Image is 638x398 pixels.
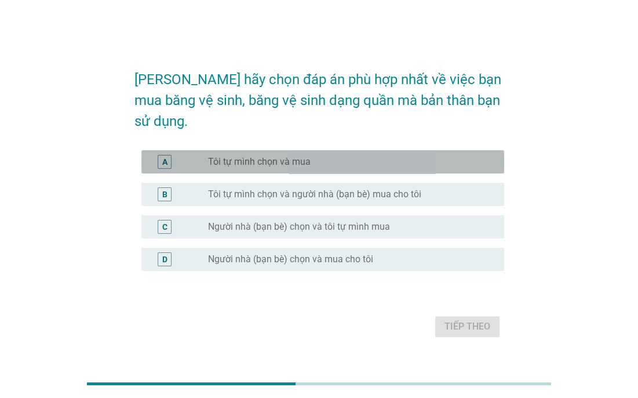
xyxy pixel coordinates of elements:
label: Người nhà (bạn bè) chọn và mua cho tôi [208,254,373,265]
label: Người nhà (bạn bè) chọn và tôi tự mình mua [208,221,390,233]
h2: [PERSON_NAME] hãy chọn đáp án phù hợp nhất về việc bạn mua băng vệ sinh, băng vệ sinh dạng quần m... [134,57,504,132]
div: B [162,189,167,201]
div: D [162,254,167,266]
label: Tôi tự mình chọn và mua [208,156,311,168]
div: A [162,156,167,168]
div: C [162,221,167,233]
label: Tôi tự mình chọn và người nhà (bạn bè) mua cho tôi [208,189,421,200]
